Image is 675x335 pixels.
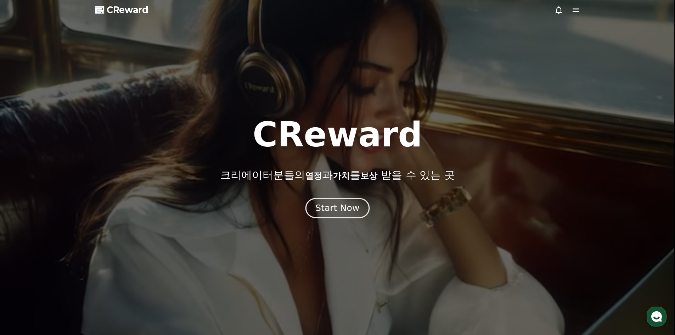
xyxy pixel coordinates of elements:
[95,4,148,16] a: CReward
[305,198,370,218] button: Start Now
[2,225,47,242] a: 홈
[360,171,377,181] span: 보상
[305,171,322,181] span: 열정
[109,235,118,241] span: 설정
[253,118,422,152] h1: CReward
[47,225,91,242] a: 대화
[107,4,148,16] span: CReward
[307,206,368,212] a: Start Now
[220,169,455,182] p: 크리에이터분들의 과 를 받을 수 있는 곳
[315,202,359,214] div: Start Now
[22,235,27,241] span: 홈
[333,171,350,181] span: 가치
[91,225,136,242] a: 설정
[65,236,73,241] span: 대화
